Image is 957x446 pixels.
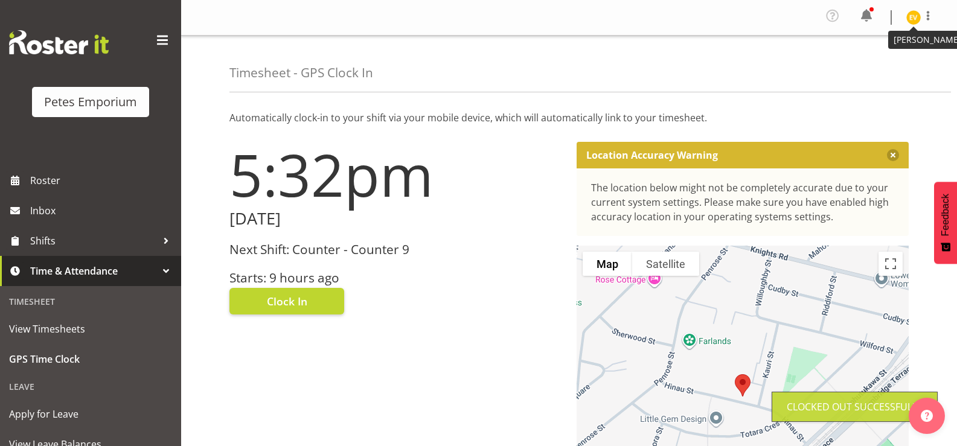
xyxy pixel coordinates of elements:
[586,149,718,161] p: Location Accuracy Warning
[229,288,344,314] button: Clock In
[229,142,562,207] h1: 5:32pm
[632,252,699,276] button: Show satellite imagery
[591,180,895,224] div: The location below might not be completely accurate due to your current system settings. Please m...
[3,289,178,314] div: Timesheet
[787,400,923,414] div: Clocked out Successfully
[9,30,109,54] img: Rosterit website logo
[583,252,632,276] button: Show street map
[9,320,172,338] span: View Timesheets
[3,314,178,344] a: View Timesheets
[3,399,178,429] a: Apply for Leave
[30,262,157,280] span: Time & Attendance
[887,149,899,161] button: Close message
[30,171,175,190] span: Roster
[879,252,903,276] button: Toggle fullscreen view
[229,271,562,285] h3: Starts: 9 hours ago
[9,405,172,423] span: Apply for Leave
[229,209,562,228] h2: [DATE]
[229,110,909,125] p: Automatically clock-in to your shift via your mobile device, which will automatically link to you...
[30,202,175,220] span: Inbox
[940,194,951,236] span: Feedback
[229,243,562,256] h3: Next Shift: Counter - Counter 9
[934,182,957,264] button: Feedback - Show survey
[921,410,933,422] img: help-xxl-2.png
[906,10,921,25] img: eva-vailini10223.jpg
[44,93,137,111] div: Petes Emporium
[3,374,178,399] div: Leave
[3,344,178,374] a: GPS Time Clock
[229,66,373,80] h4: Timesheet - GPS Clock In
[267,293,307,309] span: Clock In
[9,350,172,368] span: GPS Time Clock
[30,232,157,250] span: Shifts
